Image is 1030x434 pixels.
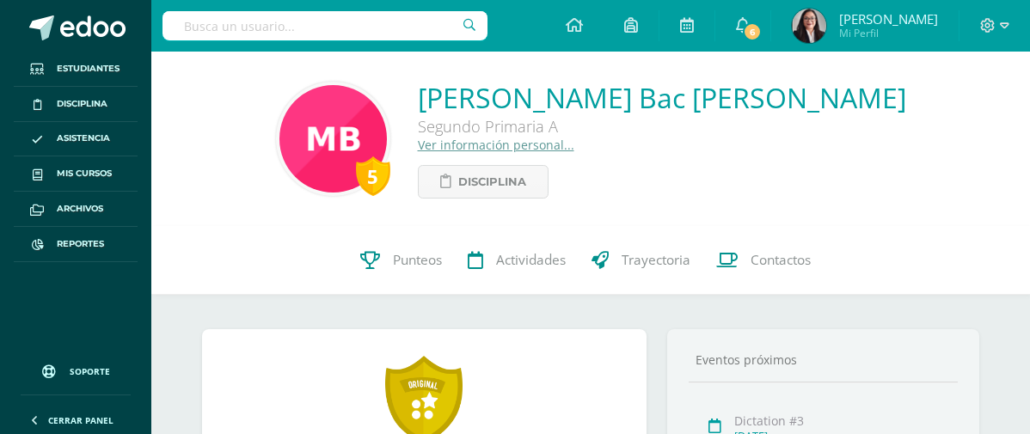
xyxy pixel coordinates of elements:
span: Mi Perfil [839,26,938,40]
a: Asistencia [14,122,138,157]
span: Trayectoria [622,251,690,269]
div: 5 [356,156,390,196]
span: Disciplina [458,166,526,198]
span: Asistencia [57,131,110,145]
span: Contactos [751,251,811,269]
input: Busca un usuario... [162,11,487,40]
a: Contactos [703,226,824,295]
div: Dictation #3 [734,413,951,429]
a: Mis cursos [14,156,138,192]
span: [PERSON_NAME] [839,10,938,28]
div: Eventos próximos [689,351,958,368]
span: Cerrar panel [48,414,113,426]
div: Segundo Primaria A [418,116,906,137]
a: Reportes [14,227,138,262]
span: 6 [743,22,762,41]
span: Archivos [57,202,103,216]
a: Punteos [347,226,455,295]
span: Actividades [496,251,566,269]
a: Archivos [14,192,138,227]
a: Ver información personal... [418,137,574,153]
img: 7cecd5a153db9249c1849e57d6008b0c.png [279,85,387,193]
span: Punteos [393,251,442,269]
span: Mis cursos [57,167,112,180]
span: Reportes [57,237,104,251]
a: Trayectoria [579,226,703,295]
span: Soporte [70,365,110,377]
a: Estudiantes [14,52,138,87]
a: Soporte [21,348,131,390]
img: e273bec5909437e5d5b2daab1002684b.png [792,9,826,43]
span: Disciplina [57,97,107,111]
a: Disciplina [418,165,549,199]
a: [PERSON_NAME] Bac [PERSON_NAME] [418,79,906,116]
span: Estudiantes [57,62,120,76]
a: Actividades [455,226,579,295]
a: Disciplina [14,87,138,122]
